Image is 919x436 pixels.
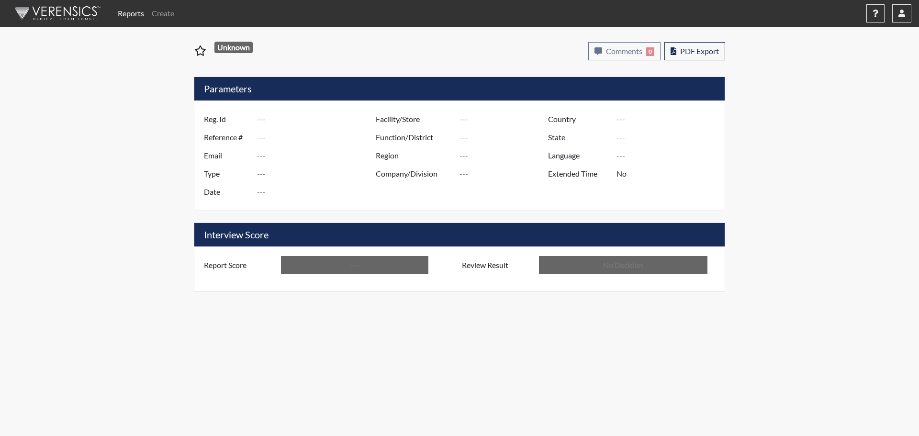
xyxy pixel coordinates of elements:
[539,256,707,274] input: No Decision
[257,183,378,201] input: ---
[148,4,178,23] a: Create
[197,128,257,146] label: Reference #
[646,47,654,56] span: 0
[541,128,616,146] label: State
[541,146,616,165] label: Language
[197,110,257,128] label: Reg. Id
[588,42,661,60] button: Comments0
[459,165,550,183] input: ---
[257,165,378,183] input: ---
[459,128,550,146] input: ---
[616,128,722,146] input: ---
[606,46,642,56] span: Comments
[257,146,378,165] input: ---
[369,110,459,128] label: Facility/Store
[197,165,257,183] label: Type
[197,183,257,201] label: Date
[459,110,550,128] input: ---
[459,146,550,165] input: ---
[114,4,148,23] a: Reports
[281,256,428,274] input: ---
[369,146,459,165] label: Region
[664,42,725,60] button: PDF Export
[541,165,616,183] label: Extended Time
[194,77,725,101] h5: Parameters
[194,223,725,246] h5: Interview Score
[214,42,253,53] span: Unknown
[257,128,378,146] input: ---
[369,165,459,183] label: Company/Division
[369,128,459,146] label: Function/District
[680,46,719,56] span: PDF Export
[541,110,616,128] label: Country
[197,146,257,165] label: Email
[616,146,722,165] input: ---
[616,165,722,183] input: ---
[455,256,539,274] label: Review Result
[616,110,722,128] input: ---
[197,256,281,274] label: Report Score
[257,110,378,128] input: ---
